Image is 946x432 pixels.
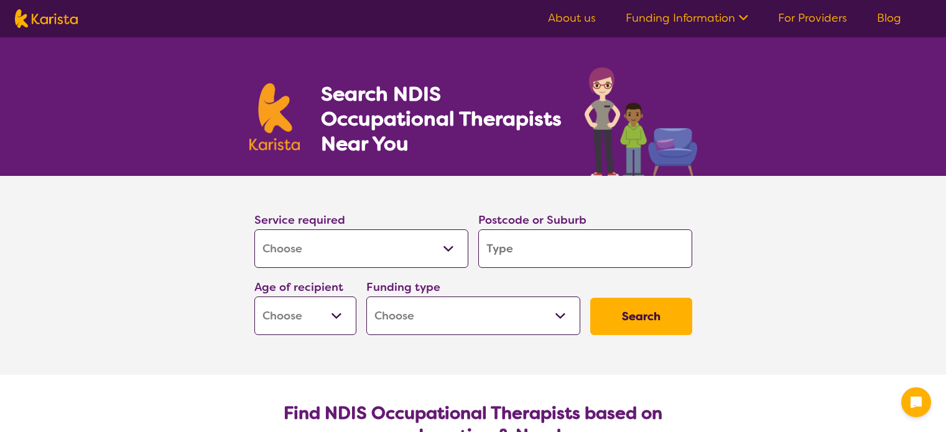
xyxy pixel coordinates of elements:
[585,67,697,176] img: occupational-therapy
[778,11,847,25] a: For Providers
[254,280,343,295] label: Age of recipient
[249,83,300,150] img: Karista logo
[321,81,563,156] h1: Search NDIS Occupational Therapists Near You
[478,229,692,268] input: Type
[626,11,748,25] a: Funding Information
[366,280,440,295] label: Funding type
[15,9,78,28] img: Karista logo
[590,298,692,335] button: Search
[478,213,587,227] label: Postcode or Suburb
[877,11,901,25] a: Blog
[548,11,596,25] a: About us
[254,213,345,227] label: Service required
